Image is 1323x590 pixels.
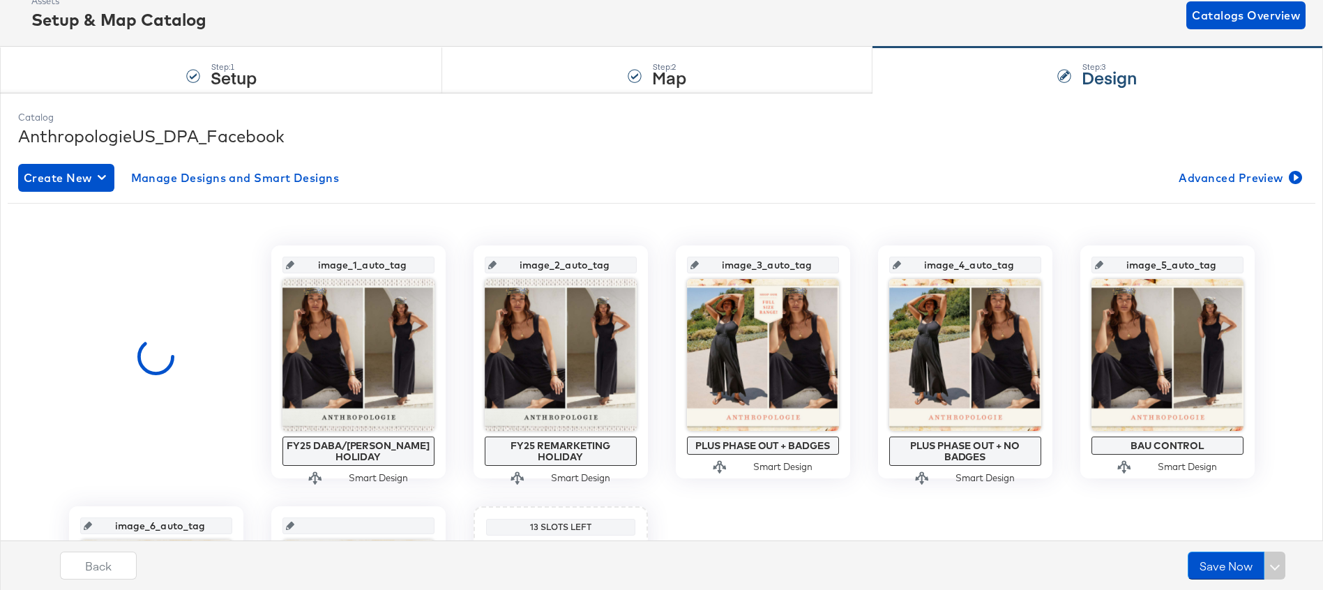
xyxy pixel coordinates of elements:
strong: Setup [211,66,257,89]
span: Catalogs Overview [1192,6,1300,25]
div: Step: 3 [1082,62,1137,72]
strong: Design [1082,66,1137,89]
strong: Map [652,66,686,89]
div: Setup & Map Catalog [31,8,206,31]
div: Step: 2 [652,62,686,72]
button: Save Now [1188,552,1264,580]
div: Step: 1 [211,62,257,72]
button: Catalogs Overview [1186,1,1306,29]
button: Back [60,552,137,580]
